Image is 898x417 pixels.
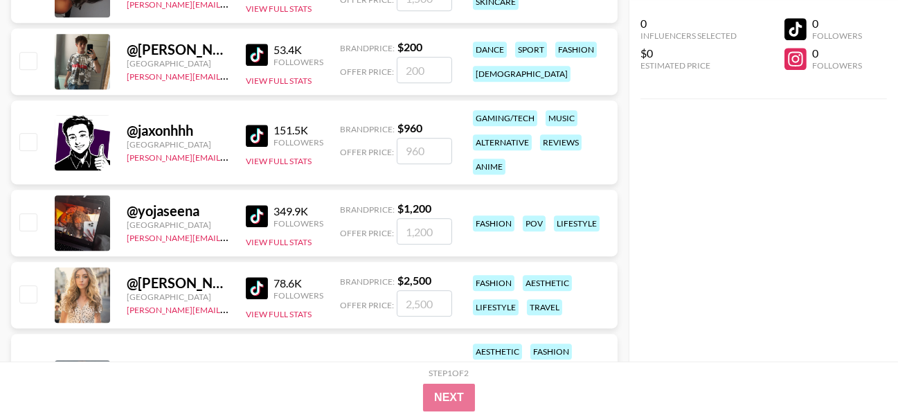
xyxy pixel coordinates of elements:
a: [PERSON_NAME][EMAIL_ADDRESS][DOMAIN_NAME] [127,302,332,315]
div: 349.9K [273,204,323,218]
strong: $ 960 [397,121,422,134]
div: [GEOGRAPHIC_DATA] [127,58,229,69]
div: 78.6K [273,276,323,290]
div: fashion [555,42,597,57]
iframe: Drift Widget Chat Controller [829,348,881,400]
div: music [546,110,577,126]
input: 1,200 [397,218,452,245]
div: [DEMOGRAPHIC_DATA] [473,66,571,82]
div: $0 [640,46,737,60]
div: Followers [273,218,323,229]
span: Brand Price: [340,124,395,134]
div: fashion [473,275,514,291]
div: anime [473,159,505,175]
span: Offer Price: [340,228,394,238]
div: lifestyle [554,215,600,231]
div: Followers [812,30,862,41]
input: 960 [397,138,452,164]
div: @ [PERSON_NAME].[PERSON_NAME].161 [127,41,229,58]
div: pov [523,215,546,231]
a: [PERSON_NAME][EMAIL_ADDRESS][PERSON_NAME][PERSON_NAME][DOMAIN_NAME] [127,230,463,243]
div: @ [PERSON_NAME].bouda [127,274,229,292]
img: TikTok [246,125,268,147]
div: [GEOGRAPHIC_DATA] [127,139,229,150]
button: View Full Stats [246,237,312,247]
div: 0 [812,17,862,30]
button: View Full Stats [246,3,312,14]
span: Offer Price: [340,147,394,157]
span: Brand Price: [340,43,395,53]
strong: $ 200 [397,40,422,53]
span: Brand Price: [340,276,395,287]
img: TikTok [246,205,268,227]
div: Followers [812,60,862,71]
div: @ yojaseena [127,202,229,220]
button: View Full Stats [246,156,312,166]
div: alternative [473,134,532,150]
strong: $ 1,200 [397,202,431,215]
div: 0 [812,46,862,60]
div: aesthetic [523,275,572,291]
div: 0 [640,17,737,30]
div: [GEOGRAPHIC_DATA] [127,292,229,302]
span: Offer Price: [340,66,394,77]
a: [PERSON_NAME][EMAIL_ADDRESS][DOMAIN_NAME] [127,150,332,163]
button: View Full Stats [246,76,312,86]
div: fashion [530,344,572,360]
div: lifestyle [473,299,519,315]
div: gaming/tech [473,110,537,126]
img: TikTok [246,44,268,66]
span: Offer Price: [340,300,394,310]
div: sport [515,42,547,57]
div: Influencers Selected [640,30,737,41]
input: 200 [397,57,452,83]
input: 2,500 [397,290,452,317]
div: fashion [473,215,514,231]
button: View Full Stats [246,309,312,319]
button: Next [423,384,475,411]
div: aesthetic [473,344,522,360]
div: Followers [273,290,323,301]
span: Brand Price: [340,204,395,215]
div: reviews [540,134,582,150]
div: travel [527,299,562,315]
div: [GEOGRAPHIC_DATA] [127,220,229,230]
img: TikTok [246,277,268,299]
div: @ jaxonhhh [127,122,229,139]
div: 53.4K [273,43,323,57]
div: 151.5K [273,123,323,137]
div: Followers [273,57,323,67]
div: Followers [273,137,323,148]
strong: $ 2,500 [397,274,431,287]
div: Estimated Price [640,60,737,71]
a: [PERSON_NAME][EMAIL_ADDRESS][PERSON_NAME][DOMAIN_NAME] [127,69,397,82]
div: Step 1 of 2 [429,368,469,378]
div: dance [473,42,507,57]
